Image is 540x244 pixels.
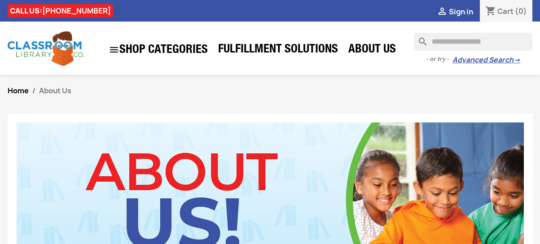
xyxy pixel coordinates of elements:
i:  [109,44,119,55]
span: Cart [497,6,514,16]
a: [PHONE_NUMBER] [42,6,111,16]
span: - or try - [426,55,452,64]
i:  [437,7,448,17]
i: search [414,33,425,44]
span: → [514,56,520,65]
a:  Sign in [437,7,473,17]
a: Fulfillment Solutions [214,41,342,59]
span: (0) [515,6,527,16]
i: shopping_cart [485,6,496,17]
a: About Us [344,41,400,59]
span: Sign in [449,7,473,17]
input: Search [414,33,532,51]
a: Advanced Search→ [452,56,520,65]
span: About Us [39,86,71,96]
div: CALL US: [8,4,113,17]
a: SHOP CATEGORIES [104,40,212,60]
a: Home [8,86,29,96]
img: Classroom Library Company [8,31,84,66]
